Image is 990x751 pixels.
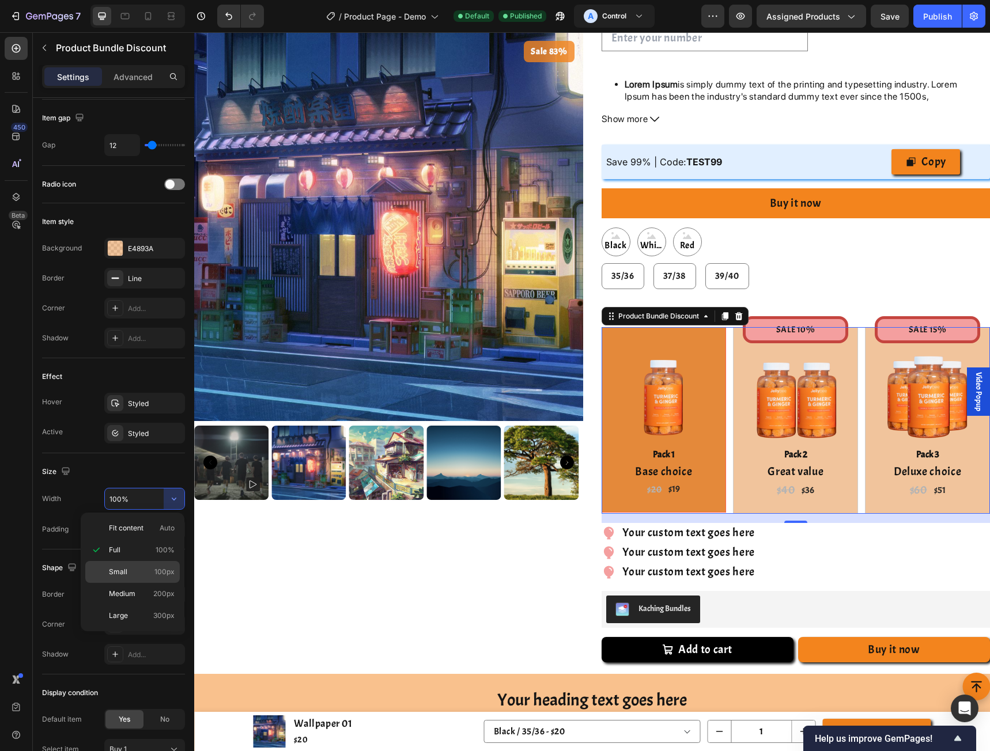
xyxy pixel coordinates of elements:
[42,589,65,600] div: Border
[194,32,990,751] iframe: Design area
[366,423,380,437] button: Carousel Next Arrow
[715,449,734,467] div: $60
[42,111,86,126] div: Item gap
[109,523,143,533] span: Fit content
[42,714,82,725] div: Default item
[412,563,506,591] button: Kaching Bundles
[99,682,160,700] h1: Wallpaper 01
[412,124,528,135] span: Save 99% | Code:
[913,5,962,28] button: Publish
[128,333,182,344] div: Add...
[42,243,82,253] div: Background
[11,123,28,132] div: 450
[871,5,909,28] button: Save
[629,686,737,712] button: Add to cart
[42,333,69,343] div: Shadow
[330,9,380,30] pre: Sale 83%
[779,340,790,379] span: Video Popup
[42,464,73,480] div: Size
[708,287,759,308] pre: SALE 15%
[492,124,528,135] strong: TEST99
[153,610,175,621] span: 300px
[444,570,497,582] div: Kaching Bundles
[598,688,621,710] button: increment
[109,567,127,577] span: Small
[153,589,175,599] span: 200px
[42,140,55,150] div: Gap
[9,423,23,437] button: Carousel Back Arrow
[42,649,69,659] div: Shadow
[537,688,598,710] input: quantity
[550,431,653,447] p: Great value
[99,700,160,716] div: $20
[604,605,796,630] button: Buy it now
[56,41,180,55] p: Product Bundle Discount
[575,287,628,308] pre: SALE 10%
[681,309,786,414] img: gempages_516637113702155432-d6e2c48e-485d-4db2-a00e-9fe3bde2c3d5.png
[42,494,61,504] div: Width
[417,414,523,430] div: Pack 1
[452,450,468,465] div: $20
[815,731,965,745] button: Show survey - Help us improve GemPages!
[119,714,130,725] span: Yes
[426,491,562,510] div: Your custom text goes here
[109,610,128,621] span: Large
[109,589,135,599] span: Medium
[42,397,62,407] div: Hover
[160,714,169,725] span: No
[42,688,98,698] div: Display condition
[128,650,182,660] div: Add...
[923,10,952,22] div: Publish
[483,207,503,219] span: Red
[42,427,63,437] div: Active
[109,545,120,555] span: Full
[469,238,492,249] span: 37/38
[417,309,523,414] img: gempages_516637113702155432-34fc788f-0f54-4787-87b8-012da6154f62.png
[881,12,900,21] span: Save
[42,303,65,313] div: Corner
[42,560,79,576] div: Shape
[156,545,175,555] span: 100%
[576,163,628,179] div: Buy it now
[57,71,89,83] p: Settings
[408,207,434,219] span: Black
[422,279,507,289] div: Product Bundle Discount
[42,619,65,629] div: Corner
[42,371,62,382] div: Effect
[417,238,440,249] span: 35/36
[344,10,426,22] span: Product Page - Demo
[602,10,626,22] h3: Control
[549,414,654,430] div: Pack 2
[42,217,74,227] div: Item style
[727,122,752,138] div: Copy
[484,609,538,625] div: Add to cart
[682,431,785,447] p: Deluxe choice
[42,179,76,189] div: Radio icon
[105,135,139,155] input: Auto
[160,523,175,533] span: Auto
[407,81,454,93] span: Show more
[42,524,69,534] div: Padding
[430,71,484,82] strong: Lorem Ipsum
[588,10,594,22] p: A
[128,304,182,314] div: Add...
[697,117,766,142] button: Copy
[42,273,65,283] div: Border
[407,156,796,186] button: Buy it now
[217,5,264,28] div: Undo/Redo
[114,71,153,83] p: Advanced
[606,450,621,466] div: $36
[128,399,182,409] div: Styled
[581,449,602,467] div: $40
[407,605,599,630] button: Add to cart
[465,11,489,21] span: Default
[549,309,654,414] img: gempages_516637113702155432-b286a16e-98e6-48ba-889d-a36b64249436.png
[426,510,562,530] div: Your custom text goes here
[105,488,184,509] input: Auto
[154,567,175,577] span: 100px
[656,691,710,707] div: Add to cart
[9,211,28,220] div: Beta
[510,11,542,21] span: Published
[421,570,435,584] img: KachingBundles.png
[674,609,726,625] div: Buy it now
